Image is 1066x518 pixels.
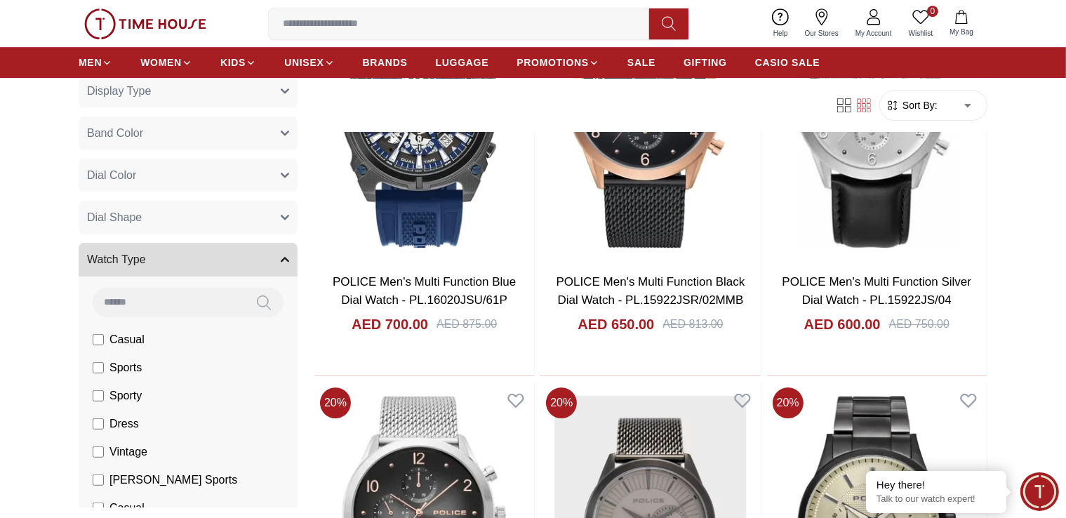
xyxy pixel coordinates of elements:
[877,493,996,505] p: Talk to our watch expert!
[578,314,654,334] h4: AED 650.00
[627,55,655,69] span: SALE
[93,446,104,458] input: Vintage
[93,334,104,345] input: Casual
[627,50,655,75] a: SALE
[79,55,102,69] span: MEN
[109,387,142,404] span: Sporty
[284,50,334,75] a: UNISEX
[87,83,151,100] span: Display Type
[768,28,794,39] span: Help
[93,503,104,514] input: Casual
[79,243,298,277] button: Watch Type
[220,55,246,69] span: KIDS
[755,50,820,75] a: CASIO SALE
[755,55,820,69] span: CASIO SALE
[79,201,298,234] button: Dial Shape
[517,50,599,75] a: PROMOTIONS
[140,50,192,75] a: WOMEN
[109,416,139,432] span: Dress
[436,50,489,75] a: LUGGAGE
[765,6,797,41] a: Help
[773,387,804,418] span: 20 %
[799,28,844,39] span: Our Stores
[93,390,104,401] input: Sporty
[79,74,298,108] button: Display Type
[93,362,104,373] input: Sports
[927,6,938,17] span: 0
[87,167,136,184] span: Dial Color
[87,251,146,268] span: Watch Type
[363,50,408,75] a: BRANDS
[320,387,351,418] span: 20 %
[782,275,971,307] a: POLICE Men's Multi Function Silver Dial Watch - PL.15922JS/04
[79,117,298,150] button: Band Color
[804,314,881,334] h4: AED 600.00
[684,50,727,75] a: GIFTING
[87,125,143,142] span: Band Color
[903,28,938,39] span: Wishlist
[84,8,206,39] img: ...
[109,331,145,348] span: Casual
[850,28,898,39] span: My Account
[109,500,145,517] span: Casual
[889,316,950,333] div: AED 750.00
[109,444,147,460] span: Vintage
[557,275,745,307] a: POLICE Men's Multi Function Black Dial Watch - PL.15922JSR/02MMB
[333,275,516,307] a: POLICE Men's Multi Function Blue Dial Watch - PL.16020JSU/61P
[93,418,104,430] input: Dress
[797,6,847,41] a: Our Stores
[109,359,142,376] span: Sports
[220,50,256,75] a: KIDS
[109,472,237,489] span: [PERSON_NAME] Sports
[93,474,104,486] input: [PERSON_NAME] Sports
[79,50,112,75] a: MEN
[436,55,489,69] span: LUGGAGE
[140,55,182,69] span: WOMEN
[363,55,408,69] span: BRANDS
[79,159,298,192] button: Dial Color
[352,314,428,334] h4: AED 700.00
[941,7,982,40] button: My Bag
[684,55,727,69] span: GIFTING
[284,55,324,69] span: UNISEX
[662,316,723,333] div: AED 813.00
[437,316,497,333] div: AED 875.00
[900,6,941,41] a: 0Wishlist
[517,55,589,69] span: PROMOTIONS
[944,27,979,37] span: My Bag
[546,387,577,418] span: 20 %
[886,98,938,112] button: Sort By:
[87,209,142,226] span: Dial Shape
[877,478,996,492] div: Hey there!
[1020,472,1059,511] div: Chat Widget
[900,98,938,112] span: Sort By:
